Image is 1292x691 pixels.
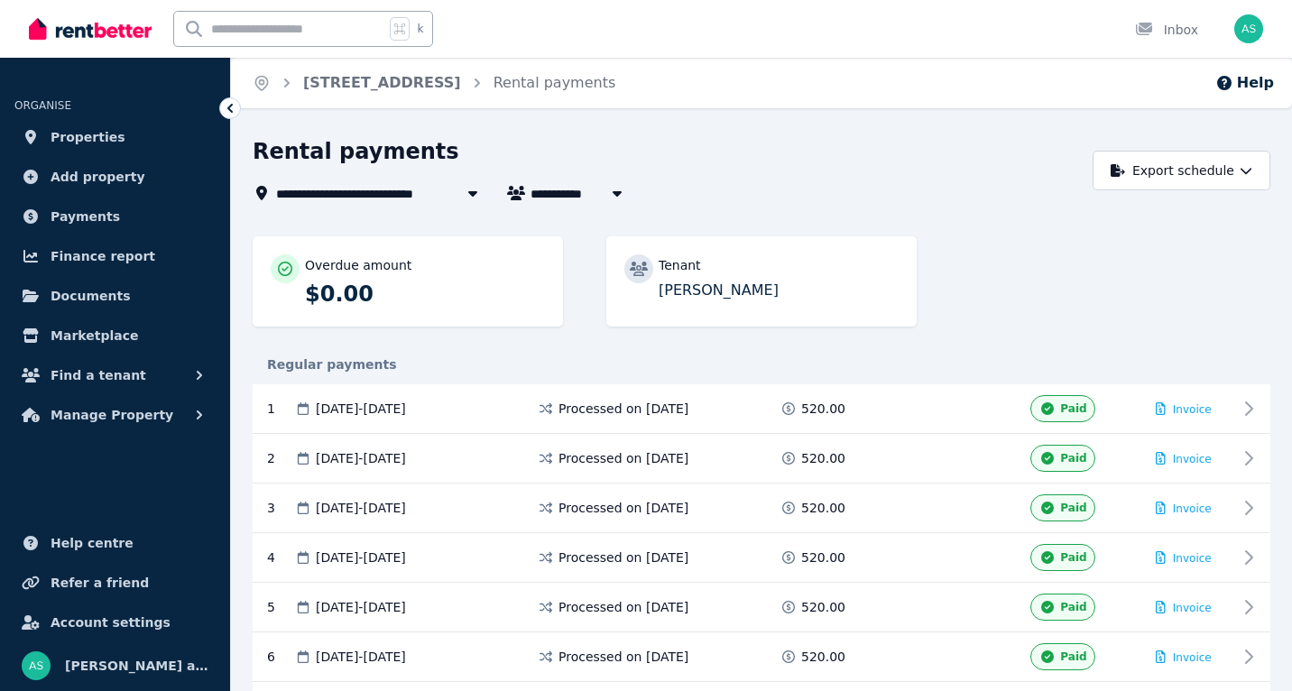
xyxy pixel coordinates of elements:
h1: Rental payments [253,137,459,166]
div: 6 [267,643,294,670]
span: Invoice [1173,502,1212,515]
span: Finance report [51,245,155,267]
nav: Breadcrumb [231,58,637,108]
span: 520.00 [801,548,845,567]
span: Processed on [DATE] [558,548,688,567]
p: $0.00 [305,280,545,309]
div: 5 [267,594,294,621]
span: Manage Property [51,404,173,426]
span: Processed on [DATE] [558,400,688,418]
button: Manage Property [14,397,216,433]
button: Invoice [1156,449,1211,467]
button: Export schedule [1093,151,1270,190]
div: 4 [267,544,294,571]
button: Invoice [1156,499,1211,517]
div: Regular payments [253,355,1270,373]
p: [PERSON_NAME] [659,280,899,301]
iframe: Intercom live chat [1231,630,1274,673]
span: 520.00 [801,648,845,666]
a: Add property [14,159,216,195]
span: Find a tenant [51,364,146,386]
span: 520.00 [801,449,845,467]
span: Invoice [1173,453,1212,465]
span: Invoice [1173,602,1212,614]
div: Inbox [1135,21,1198,39]
a: Rental payments [494,74,616,91]
span: Processed on [DATE] [558,598,688,616]
button: Invoice [1156,400,1211,418]
div: 2 [267,445,294,472]
span: Account settings [51,612,171,633]
a: Refer a friend [14,565,216,601]
img: RentBetter [29,15,152,42]
span: ORGANISE [14,99,71,112]
p: Overdue amount [305,256,411,274]
span: Payments [51,206,120,227]
button: Invoice [1156,648,1211,666]
span: Paid [1060,550,1086,565]
span: [DATE] - [DATE] [316,648,406,666]
span: [PERSON_NAME] and [PERSON_NAME] [65,655,208,677]
a: Properties [14,119,216,155]
img: Adam and Sheridan Skinner [1234,14,1263,43]
span: [DATE] - [DATE] [316,400,406,418]
span: Properties [51,126,125,148]
button: Find a tenant [14,357,216,393]
div: 3 [267,494,294,521]
span: Refer a friend [51,572,149,594]
span: Invoice [1173,651,1212,664]
span: Marketplace [51,325,138,346]
p: Tenant [659,256,701,274]
span: 520.00 [801,598,845,616]
a: Account settings [14,604,216,640]
button: Help [1215,72,1274,94]
span: [DATE] - [DATE] [316,449,406,467]
span: 520.00 [801,499,845,517]
span: Paid [1060,650,1086,664]
a: Documents [14,278,216,314]
span: 520.00 [801,400,845,418]
a: Payments [14,198,216,235]
a: Finance report [14,238,216,274]
span: [DATE] - [DATE] [316,548,406,567]
span: Paid [1060,600,1086,614]
button: Invoice [1156,598,1211,616]
span: Paid [1060,501,1086,515]
a: [STREET_ADDRESS] [303,74,461,91]
button: Invoice [1156,548,1211,567]
span: Paid [1060,401,1086,416]
img: Adam and Sheridan Skinner [22,651,51,680]
span: k [417,22,423,36]
span: [DATE] - [DATE] [316,499,406,517]
span: Invoice [1173,552,1212,565]
span: Paid [1060,451,1086,465]
a: Help centre [14,525,216,561]
span: Documents [51,285,131,307]
div: 1 [267,395,294,422]
span: Processed on [DATE] [558,648,688,666]
span: [DATE] - [DATE] [316,598,406,616]
span: Processed on [DATE] [558,449,688,467]
span: Help centre [51,532,134,554]
span: Processed on [DATE] [558,499,688,517]
span: Invoice [1173,403,1212,416]
span: Add property [51,166,145,188]
a: Marketplace [14,318,216,354]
